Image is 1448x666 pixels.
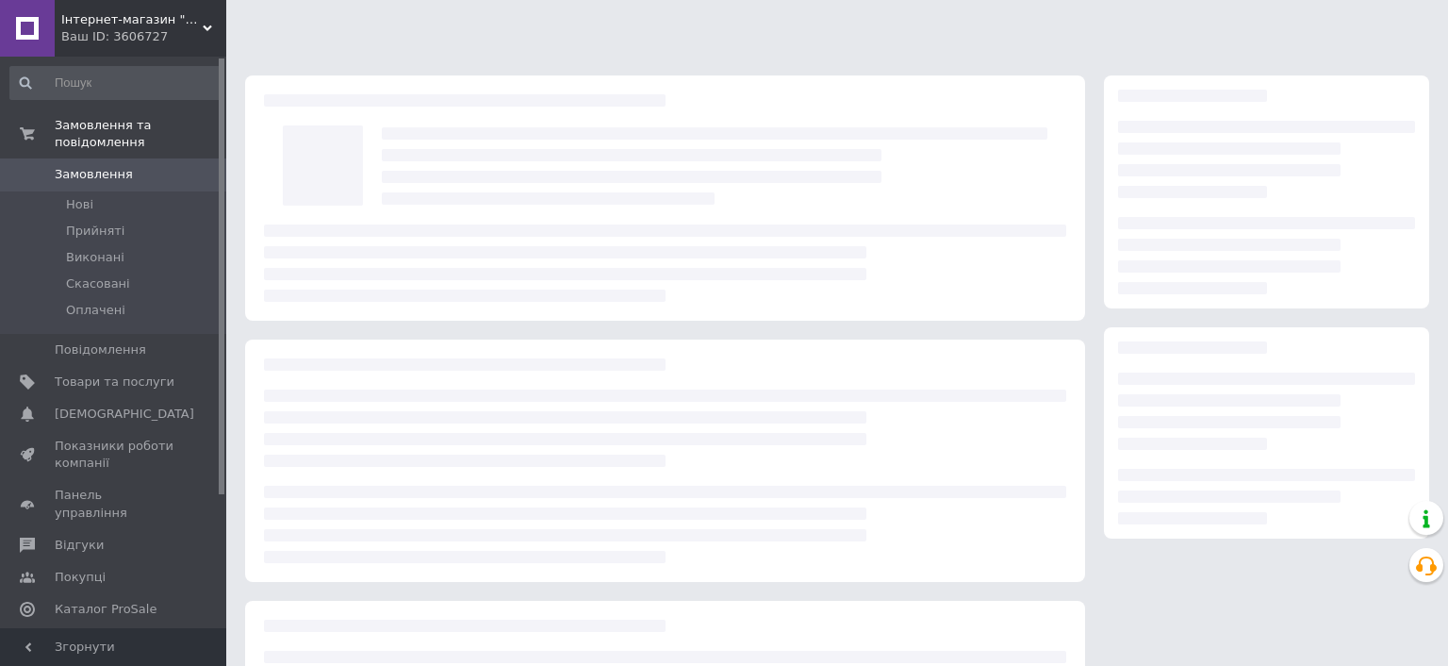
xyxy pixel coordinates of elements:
[55,569,106,586] span: Покупці
[55,374,174,391] span: Товари та послуги
[55,487,174,521] span: Панель управління
[66,223,124,240] span: Прийняті
[55,601,156,618] span: Каталог ProSale
[55,117,226,151] span: Замовлення та повідомлення
[61,11,203,28] span: Інтернет-магазин "ЕНЕРГІЯ", м.Дніпро, платник єдиного податку, 2 група Сплата на карту - 2% знижка!
[55,341,146,358] span: Повідомлення
[55,438,174,472] span: Показники роботи компанії
[66,196,93,213] span: Нові
[55,166,133,183] span: Замовлення
[61,28,226,45] div: Ваш ID: 3606727
[66,302,125,319] span: Оплачені
[9,66,222,100] input: Пошук
[66,249,124,266] span: Виконані
[55,406,194,423] span: [DEMOGRAPHIC_DATA]
[66,275,130,292] span: Скасовані
[55,537,104,554] span: Відгуки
